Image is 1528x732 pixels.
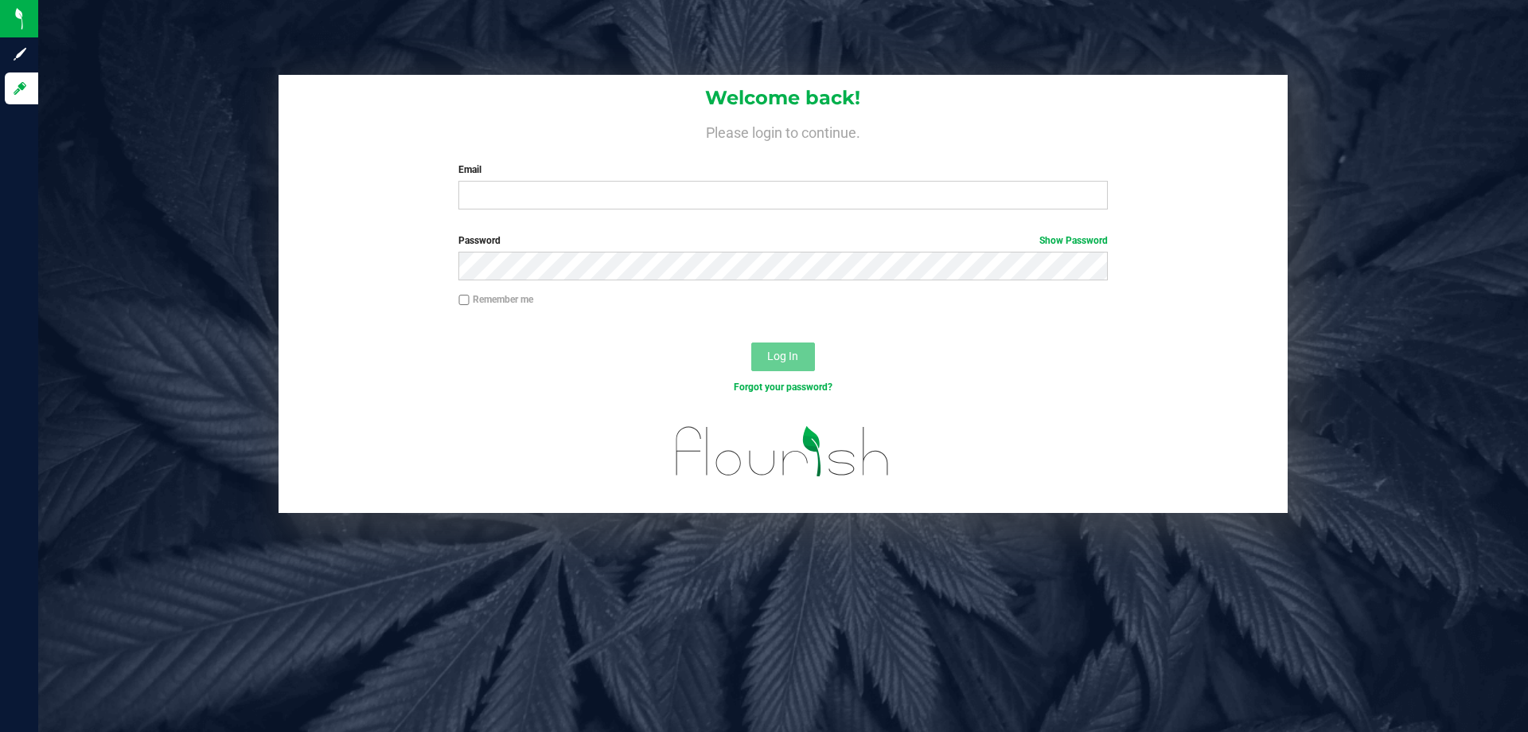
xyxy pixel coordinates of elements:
[767,350,798,362] span: Log In
[279,88,1288,108] h1: Welcome back!
[12,46,28,62] inline-svg: Sign up
[458,292,533,307] label: Remember me
[458,162,1107,177] label: Email
[657,411,909,492] img: flourish_logo.svg
[458,295,470,306] input: Remember me
[12,80,28,96] inline-svg: Log in
[751,343,815,371] button: Log In
[279,121,1288,140] h4: Please login to continue.
[1039,235,1108,246] a: Show Password
[734,382,832,393] a: Forgot your password?
[458,235,501,246] span: Password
